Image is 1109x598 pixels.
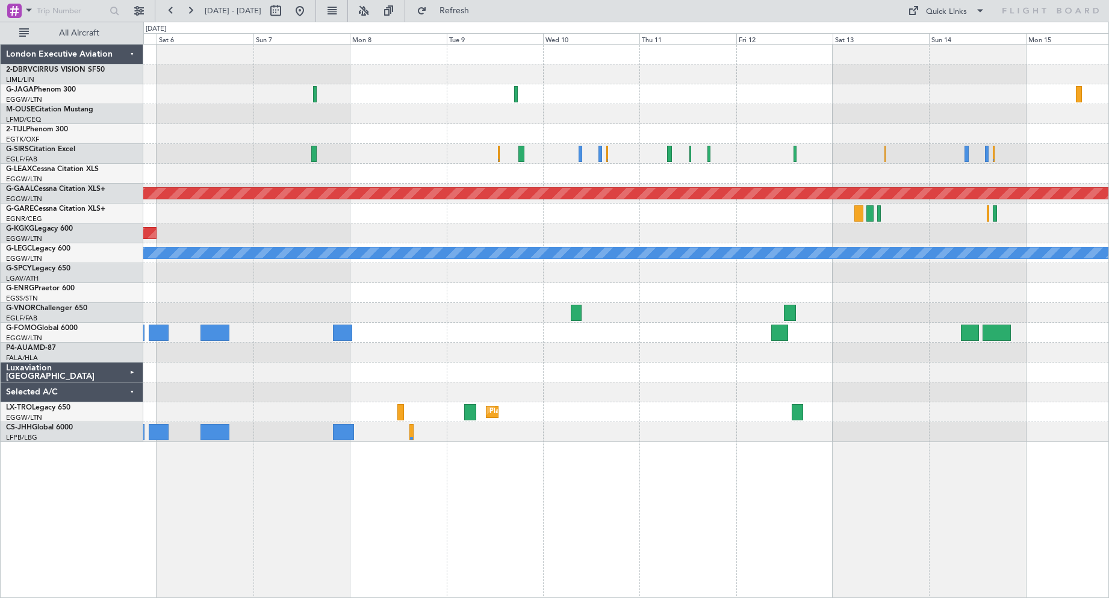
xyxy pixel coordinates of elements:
[6,166,32,173] span: G-LEAX
[6,175,42,184] a: EGGW/LTN
[6,314,37,323] a: EGLF/FAB
[6,344,33,352] span: P4-AUA
[6,126,68,133] a: 2-TIJLPhenom 300
[6,205,105,213] a: G-GARECessna Citation XLS+
[13,23,131,43] button: All Aircraft
[6,234,42,243] a: EGGW/LTN
[6,245,32,252] span: G-LEGC
[6,146,75,153] a: G-SIRSCitation Excel
[6,404,70,411] a: LX-TROLegacy 650
[350,33,446,44] div: Mon 8
[253,33,350,44] div: Sun 7
[146,24,166,34] div: [DATE]
[929,33,1025,44] div: Sun 14
[6,285,34,292] span: G-ENRG
[6,126,26,133] span: 2-TIJL
[6,433,37,442] a: LFPB/LBG
[6,106,93,113] a: M-OUSECitation Mustang
[6,334,42,343] a: EGGW/LTN
[6,75,34,84] a: LIML/LIN
[6,305,87,312] a: G-VNORChallenger 650
[411,1,483,20] button: Refresh
[6,265,70,272] a: G-SPCYLegacy 650
[6,254,42,263] a: EGGW/LTN
[639,33,736,44] div: Thu 11
[6,325,37,332] span: G-FOMO
[6,195,42,204] a: EGGW/LTN
[6,305,36,312] span: G-VNOR
[833,33,929,44] div: Sat 13
[6,185,105,193] a: G-GAALCessna Citation XLS+
[6,214,42,223] a: EGNR/CEG
[902,1,991,20] button: Quick Links
[6,413,42,422] a: EGGW/LTN
[6,106,35,113] span: M-OUSE
[429,7,480,15] span: Refresh
[543,33,639,44] div: Wed 10
[6,354,38,363] a: FALA/HLA
[6,424,73,431] a: CS-JHHGlobal 6000
[6,274,39,283] a: LGAV/ATH
[6,424,32,431] span: CS-JHH
[6,285,75,292] a: G-ENRGPraetor 600
[6,225,34,232] span: G-KGKG
[6,265,32,272] span: G-SPCY
[6,225,73,232] a: G-KGKGLegacy 600
[205,5,261,16] span: [DATE] - [DATE]
[6,66,105,73] a: 2-DBRVCIRRUS VISION SF50
[6,205,34,213] span: G-GARE
[6,325,78,332] a: G-FOMOGlobal 6000
[31,29,127,37] span: All Aircraft
[157,33,253,44] div: Sat 6
[6,86,34,93] span: G-JAGA
[6,294,38,303] a: EGSS/STN
[6,155,37,164] a: EGLF/FAB
[6,344,56,352] a: P4-AUAMD-87
[489,403,568,421] div: Planned Maint Dusseldorf
[6,146,29,153] span: G-SIRS
[37,2,106,20] input: Trip Number
[6,245,70,252] a: G-LEGCLegacy 600
[926,6,967,18] div: Quick Links
[736,33,833,44] div: Fri 12
[6,166,99,173] a: G-LEAXCessna Citation XLS
[6,115,41,124] a: LFMD/CEQ
[6,185,34,193] span: G-GAAL
[6,135,39,144] a: EGTK/OXF
[447,33,543,44] div: Tue 9
[6,86,76,93] a: G-JAGAPhenom 300
[6,95,42,104] a: EGGW/LTN
[6,66,33,73] span: 2-DBRV
[6,404,32,411] span: LX-TRO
